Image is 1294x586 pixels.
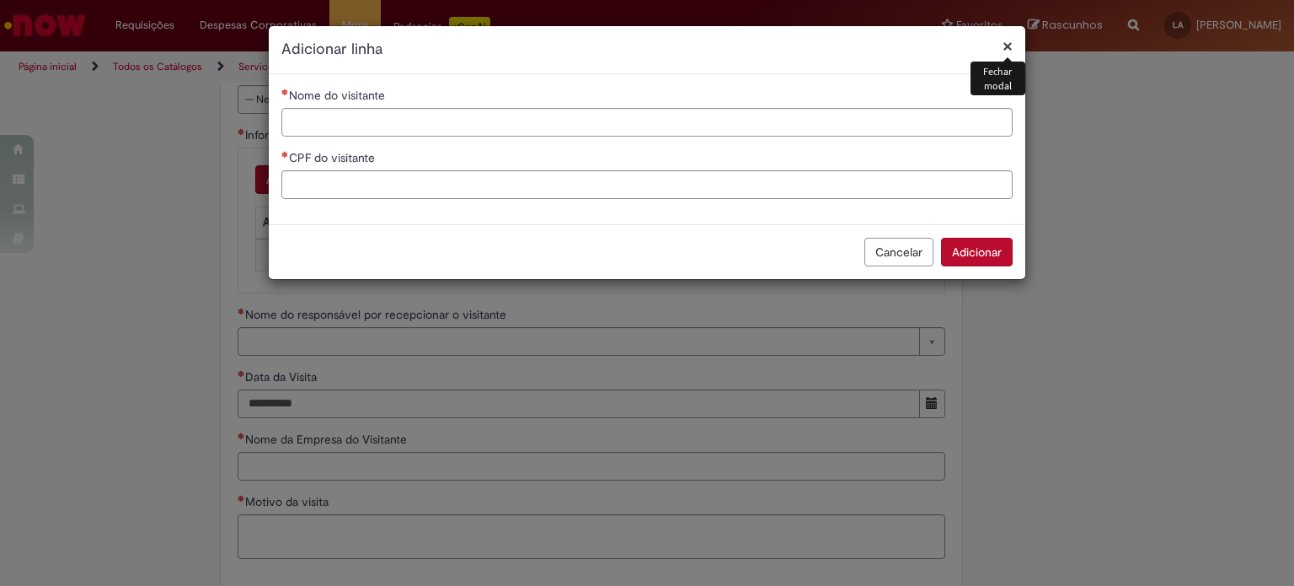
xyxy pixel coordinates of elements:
button: Fechar modal [1003,37,1013,55]
button: Cancelar [864,238,933,266]
h2: Adicionar linha [281,39,1013,61]
span: Necessários [281,151,289,158]
div: Fechar modal [970,62,1025,95]
span: Nome do visitante [289,88,388,103]
input: CPF do visitante [281,170,1013,199]
button: Adicionar [941,238,1013,266]
input: Nome do visitante [281,108,1013,137]
span: CPF do visitante [289,150,378,165]
span: Necessários [281,89,289,95]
